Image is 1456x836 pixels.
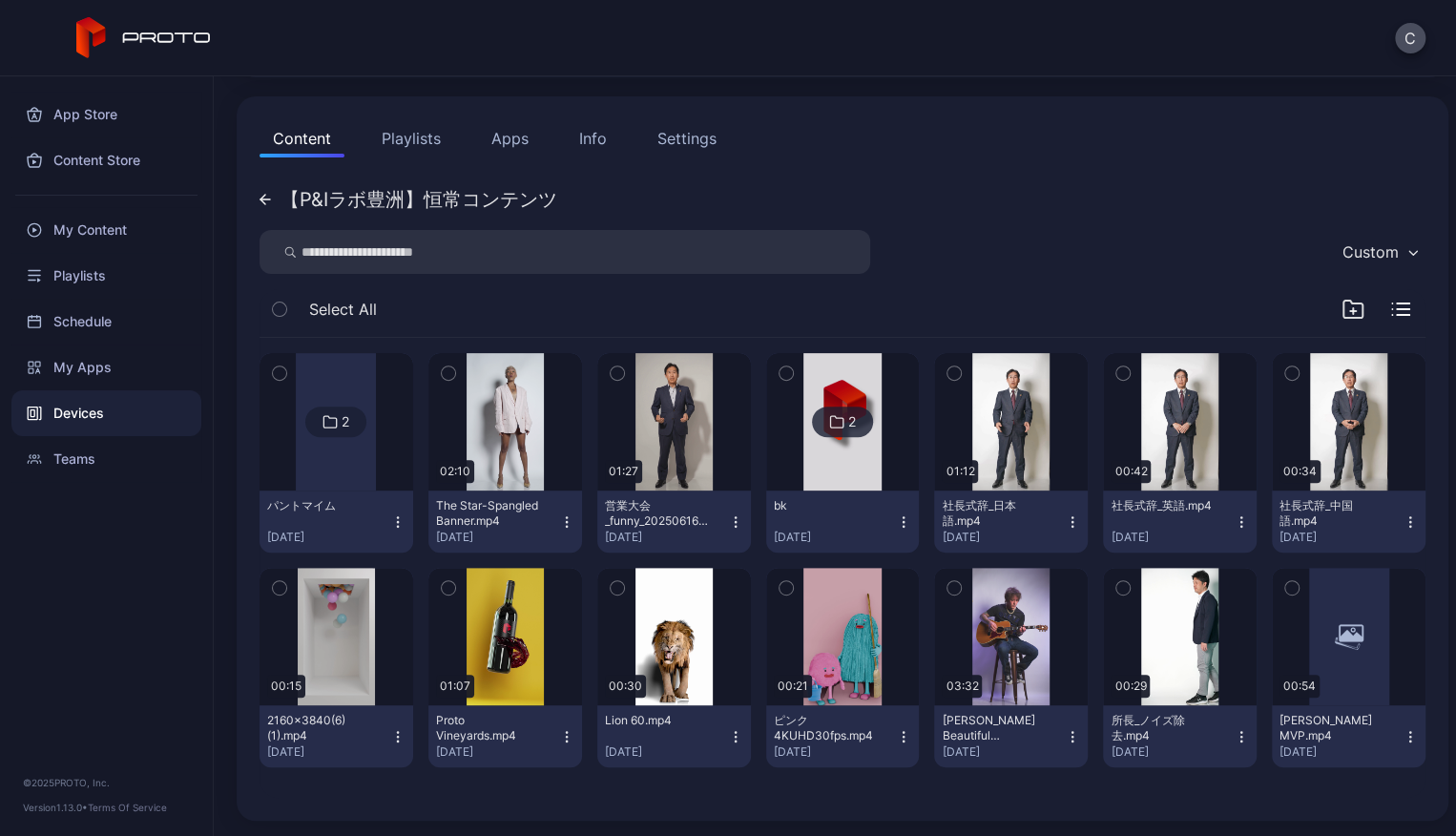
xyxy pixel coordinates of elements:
div: [DATE] [1279,744,1403,760]
div: Custom [1342,242,1399,261]
button: [PERSON_NAME] Beautiful Disaster.mp4[DATE] [934,705,1088,767]
div: [DATE] [1111,744,1234,760]
a: Content Store [11,137,201,183]
div: ピンク 4KUHD30fps.mp4 [774,713,879,743]
div: [DATE] [436,530,559,545]
div: 所長_ノイズ除去.mp4 [1111,713,1216,743]
a: App Store [11,92,201,137]
div: [DATE] [267,530,390,545]
div: Albert Pujols MVP.mp4 [1279,713,1384,743]
div: [DATE] [605,530,728,545]
button: 社長式辞_中国語.mp4[DATE] [1272,491,1425,553]
div: パントマイム [267,498,372,513]
div: [DATE] [774,744,897,760]
div: bk [774,498,879,513]
div: Billy Morrison's Beautiful Disaster.mp4 [942,713,1047,743]
div: Settings [657,127,717,150]
button: bk[DATE] [766,491,920,553]
span: Version 1.13.0 • [23,802,88,813]
button: Content [260,119,344,157]
div: 社長式辞_日本語.mp4 [942,498,1047,529]
button: [PERSON_NAME] MVP.mp4[DATE] [1272,705,1425,767]
button: Info [566,119,620,157]
div: 営業大会_funny_20250616.mp4 [605,498,710,529]
button: 社長式辞_英語.mp4[DATE] [1103,491,1257,553]
div: [DATE] [774,530,897,545]
button: Proto Vineyards.mp4[DATE] [428,705,582,767]
button: ピンク 4KUHD30fps.mp4[DATE] [766,705,920,767]
button: Lion 60.mp4[DATE] [597,705,751,767]
a: Terms Of Service [88,802,167,813]
div: [DATE] [942,530,1065,545]
button: 2160×3840(6)(1).mp4[DATE] [260,705,413,767]
a: Teams [11,436,201,482]
button: Settings [644,119,730,157]
div: 【P&Iラボ豊洲】恒常コンテンツ [281,190,557,209]
div: [DATE] [942,744,1065,760]
div: 2 [342,413,349,430]
div: [DATE] [1279,530,1403,545]
div: Info [579,127,607,150]
button: C [1395,23,1425,53]
a: Devices [11,390,201,436]
div: © 2025 PROTO, Inc. [23,775,190,790]
button: 社長式辞_日本語.mp4[DATE] [934,491,1088,553]
div: 2160×3840(6)(1).mp4 [267,713,372,743]
button: Playlists [368,119,454,157]
div: 2 [848,413,856,430]
button: 営業大会_funny_20250616.mp4[DATE] [597,491,751,553]
a: Playlists [11,253,201,299]
a: My Apps [11,345,201,390]
a: My Content [11,207,201,253]
div: [DATE] [436,744,559,760]
button: 所長_ノイズ除去.mp4[DATE] [1103,705,1257,767]
div: [DATE] [267,744,390,760]
a: Schedule [11,299,201,345]
span: Select All [309,298,377,321]
div: Lion 60.mp4 [605,713,710,728]
button: Custom [1333,230,1425,274]
div: Proto Vineyards.mp4 [436,713,541,743]
button: Apps [478,119,542,157]
div: The Star-Spangled Banner.mp4 [436,498,541,529]
div: [DATE] [1111,530,1234,545]
div: 社長式辞_英語.mp4 [1111,498,1216,513]
button: パントマイム[DATE] [260,491,413,553]
button: The Star-Spangled Banner.mp4[DATE] [428,491,582,553]
div: 社長式辞_中国語.mp4 [1279,498,1384,529]
div: [DATE] [605,744,728,760]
